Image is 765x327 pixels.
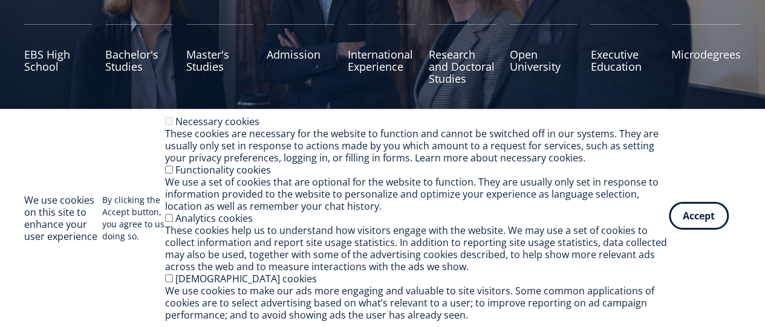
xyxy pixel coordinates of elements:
[186,24,254,85] a: Master's Studies
[175,272,317,285] label: [DEMOGRAPHIC_DATA] cookies
[24,24,92,85] a: EBS High School
[671,24,741,85] a: Microdegrees
[510,24,578,85] a: Open University
[165,224,669,273] div: These cookies help us to understand how visitors engage with the website. We may use a set of coo...
[348,24,415,85] a: International Experience
[175,115,259,128] label: Necessary cookies
[165,128,669,164] div: These cookies are necessary for the website to function and cannot be switched off in our systems...
[429,24,496,85] a: Research and Doctoral Studies
[102,194,165,242] p: By clicking the Accept button, you agree to us doing so.
[175,163,271,176] label: Functionality cookies
[105,24,173,85] a: Bachelor's Studies
[590,24,658,85] a: Executive Education
[24,194,102,242] h2: We use cookies on this site to enhance your user experience
[165,285,669,321] div: We use cookies to make our ads more engaging and valuable to site visitors. Some common applicati...
[267,24,334,85] a: Admission
[175,212,253,225] label: Analytics cookies
[669,202,729,230] button: Accept
[165,176,669,212] div: We use a set of cookies that are optional for the website to function. They are usually only set ...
